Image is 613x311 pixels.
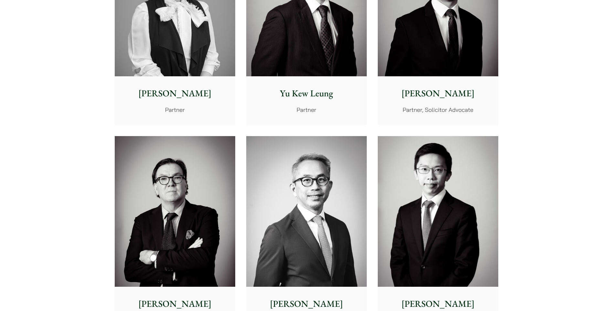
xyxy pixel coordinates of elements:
img: Henry Ma photo [378,136,498,287]
p: Partner, Solicitor Advocate [383,105,493,114]
p: Partner [251,105,362,114]
p: [PERSON_NAME] [383,297,493,311]
p: Partner [120,105,230,114]
p: [PERSON_NAME] [120,87,230,100]
p: [PERSON_NAME] [383,87,493,100]
p: [PERSON_NAME] [251,297,362,311]
p: [PERSON_NAME] [120,297,230,311]
p: Yu Kew Leung [251,87,362,100]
